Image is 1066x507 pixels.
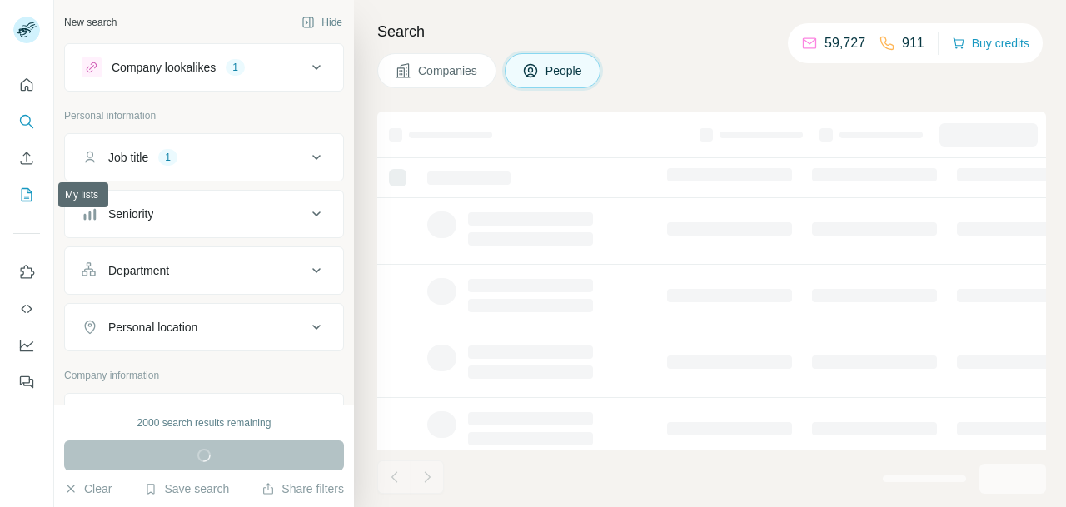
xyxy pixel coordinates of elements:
button: Search [13,107,40,137]
button: Department [65,251,343,291]
button: Job title1 [65,137,343,177]
p: Personal information [64,108,344,123]
span: People [545,62,584,79]
div: Company lookalikes [112,59,216,76]
button: Hide [290,10,354,35]
div: 1 [226,60,245,75]
button: Company [65,397,343,437]
button: Personal location [65,307,343,347]
div: New search [64,15,117,30]
button: Buy credits [952,32,1029,55]
div: Personal location [108,319,197,336]
h4: Search [377,20,1046,43]
div: Department [108,262,169,279]
button: Enrich CSV [13,143,40,173]
div: 1 [158,150,177,165]
button: Clear [64,480,112,497]
button: Share filters [262,480,344,497]
button: Save search [144,480,229,497]
button: Feedback [13,367,40,397]
button: Dashboard [13,331,40,360]
button: Company lookalikes1 [65,47,343,87]
button: Use Surfe on LinkedIn [13,257,40,287]
div: Job title [108,149,148,166]
div: Seniority [108,206,153,222]
p: 59,727 [824,33,865,53]
div: 2000 search results remaining [137,415,271,430]
button: Quick start [13,70,40,100]
button: Seniority [65,194,343,234]
p: Company information [64,368,344,383]
button: My lists [13,180,40,210]
p: 911 [902,33,924,53]
span: Companies [418,62,479,79]
button: Use Surfe API [13,294,40,324]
